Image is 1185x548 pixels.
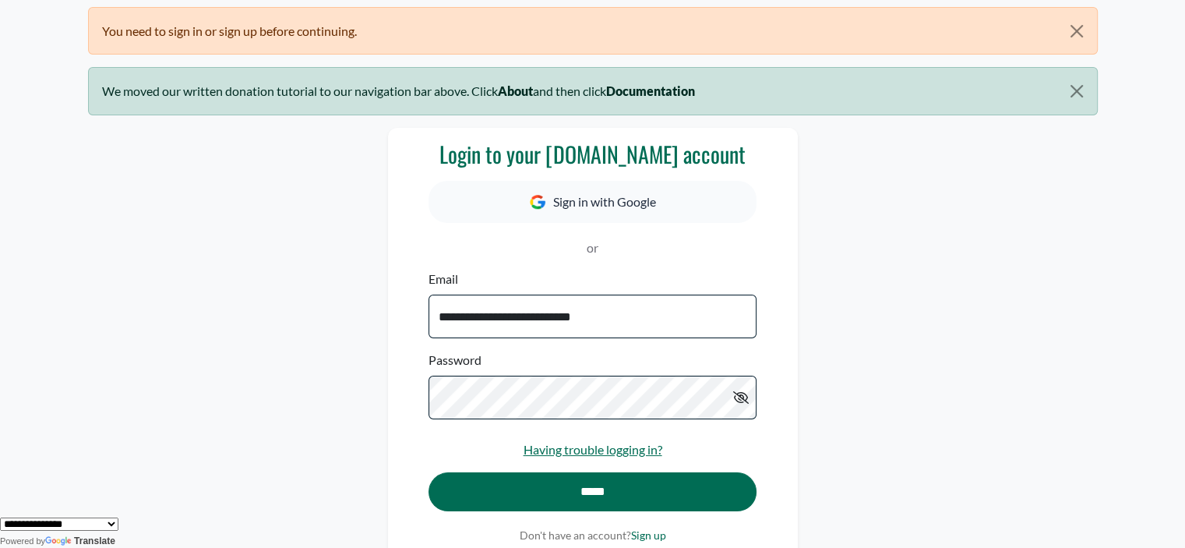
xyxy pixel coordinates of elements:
a: Having trouble logging in? [524,442,662,457]
h3: Login to your [DOMAIN_NAME] account [429,141,756,168]
div: We moved our written donation tutorial to our navigation bar above. Click and then click [88,67,1098,115]
p: or [429,239,756,257]
b: About [498,83,533,98]
img: Google Icon [530,195,545,210]
div: You need to sign in or sign up before continuing. [88,7,1098,55]
button: Sign in with Google [429,181,756,223]
a: Translate [45,536,115,546]
b: Documentation [606,83,695,98]
button: Close [1056,68,1096,115]
label: Password [429,351,481,369]
button: Close [1056,8,1096,55]
label: Email [429,270,458,288]
img: Google Translate [45,536,74,547]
